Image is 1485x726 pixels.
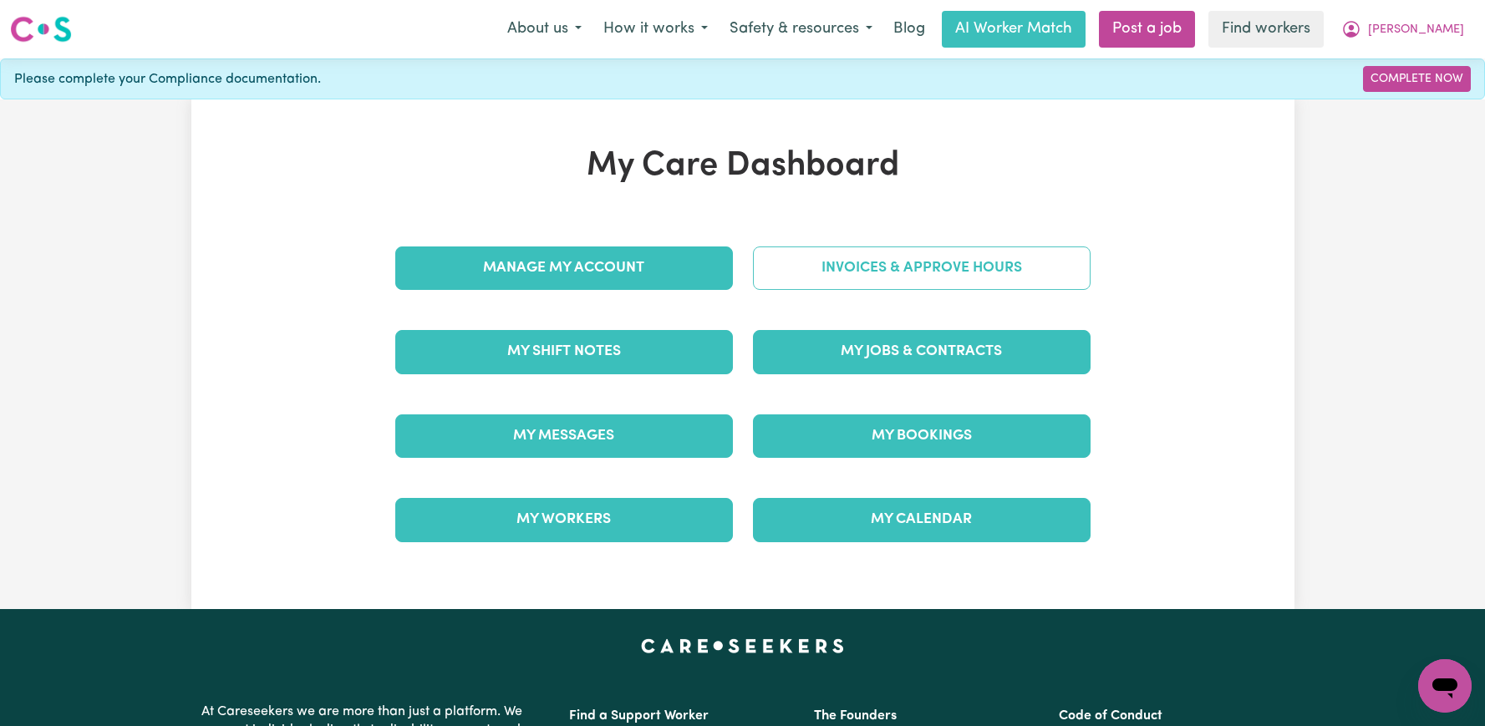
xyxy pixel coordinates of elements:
[1418,659,1472,713] iframe: Button to launch messaging window
[592,12,719,47] button: How it works
[395,414,733,458] a: My Messages
[753,498,1091,541] a: My Calendar
[1368,21,1464,39] span: [PERSON_NAME]
[1208,11,1324,48] a: Find workers
[1330,12,1475,47] button: My Account
[395,498,733,541] a: My Workers
[641,639,844,652] a: Careseekers home page
[1099,11,1195,48] a: Post a job
[1363,66,1471,92] a: Complete Now
[753,246,1091,290] a: Invoices & Approve Hours
[569,709,709,723] a: Find a Support Worker
[883,11,935,48] a: Blog
[753,330,1091,373] a: My Jobs & Contracts
[942,11,1086,48] a: AI Worker Match
[719,12,883,47] button: Safety & resources
[753,414,1091,458] a: My Bookings
[14,69,321,89] span: Please complete your Compliance documentation.
[1059,709,1162,723] a: Code of Conduct
[814,709,897,723] a: The Founders
[385,146,1101,186] h1: My Care Dashboard
[10,10,72,48] a: Careseekers logo
[496,12,592,47] button: About us
[395,246,733,290] a: Manage My Account
[395,330,733,373] a: My Shift Notes
[10,14,72,44] img: Careseekers logo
